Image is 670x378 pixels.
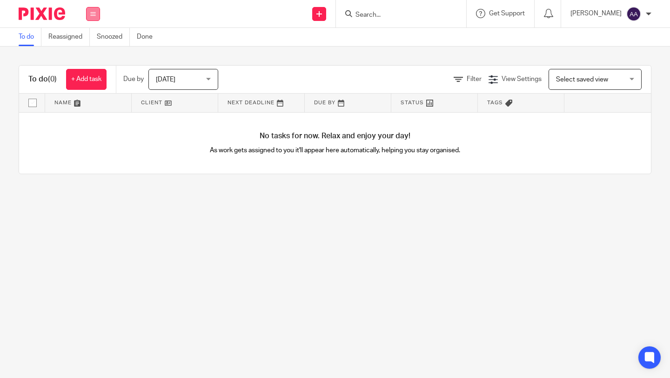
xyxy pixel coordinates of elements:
[123,74,144,84] p: Due by
[355,11,438,20] input: Search
[467,76,482,82] span: Filter
[487,100,503,105] span: Tags
[19,7,65,20] img: Pixie
[48,75,57,83] span: (0)
[19,28,41,46] a: To do
[502,76,542,82] span: View Settings
[570,9,622,18] p: [PERSON_NAME]
[28,74,57,84] h1: To do
[177,146,493,155] p: As work gets assigned to you it'll appear here automatically, helping you stay organised.
[137,28,160,46] a: Done
[66,69,107,90] a: + Add task
[489,10,525,17] span: Get Support
[97,28,130,46] a: Snoozed
[626,7,641,21] img: svg%3E
[48,28,90,46] a: Reassigned
[556,76,608,83] span: Select saved view
[19,131,651,141] h4: No tasks for now. Relax and enjoy your day!
[156,76,175,83] span: [DATE]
